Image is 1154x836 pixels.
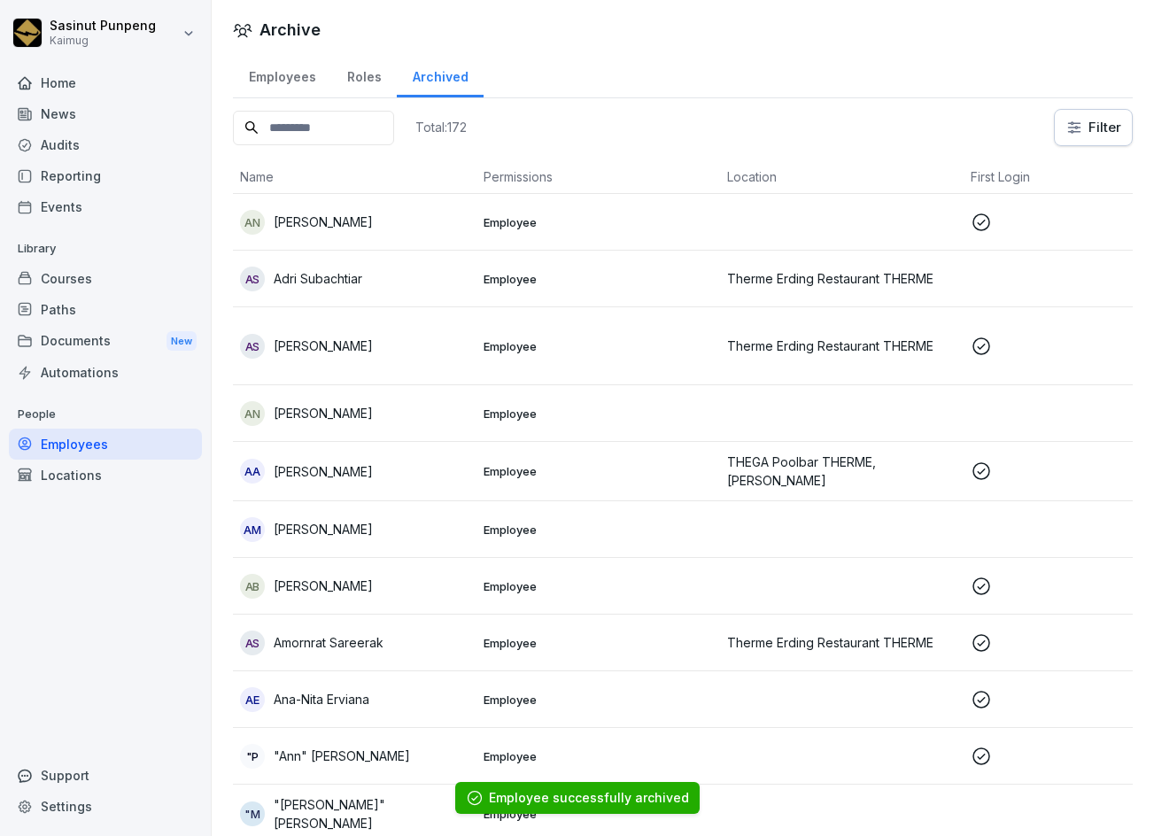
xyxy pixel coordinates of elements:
[484,522,713,538] p: Employee
[415,119,467,135] p: Total: 172
[727,633,957,652] p: Therme Erding Restaurant THERME
[9,160,202,191] a: Reporting
[489,789,689,807] div: Employee successfully archived
[274,577,373,595] p: [PERSON_NAME]
[259,18,321,42] h1: Archive
[50,35,156,47] p: Kaimug
[9,235,202,263] p: Library
[240,631,265,655] div: AS
[240,459,265,484] div: AA
[9,98,202,129] a: News
[274,337,373,355] p: [PERSON_NAME]
[240,517,265,542] div: AM
[274,633,383,652] p: Amornrat Sareerak
[240,574,265,599] div: AB
[9,325,202,358] a: DocumentsNew
[240,801,265,826] div: "M
[233,160,476,194] th: Name
[720,160,964,194] th: Location
[484,271,713,287] p: Employee
[9,294,202,325] a: Paths
[9,129,202,160] a: Audits
[233,52,331,97] a: Employees
[9,191,202,222] a: Events
[727,269,957,288] p: Therme Erding Restaurant THERME
[1065,119,1121,136] div: Filter
[240,744,265,769] div: "P
[274,462,373,481] p: [PERSON_NAME]
[274,520,373,538] p: [PERSON_NAME]
[484,692,713,708] p: Employee
[397,52,484,97] a: Archived
[167,331,197,352] div: New
[9,325,202,358] div: Documents
[9,400,202,429] p: People
[9,67,202,98] a: Home
[240,334,265,359] div: AS
[484,748,713,764] p: Employee
[484,635,713,651] p: Employee
[9,791,202,822] a: Settings
[240,687,265,712] div: AE
[1055,110,1132,145] button: Filter
[240,401,265,426] div: AN
[9,460,202,491] a: Locations
[9,357,202,388] a: Automations
[274,795,469,832] p: "[PERSON_NAME]" [PERSON_NAME]
[476,160,720,194] th: Permissions
[727,337,957,355] p: Therme Erding Restaurant THERME
[274,690,369,708] p: Ana-Nita Erviana
[9,760,202,791] div: Support
[274,404,373,422] p: [PERSON_NAME]
[331,52,397,97] a: Roles
[9,263,202,294] a: Courses
[240,267,265,291] div: AS
[484,406,713,422] p: Employee
[274,269,362,288] p: Adri Subachtiar
[274,747,410,765] p: "Ann" [PERSON_NAME]
[484,338,713,354] p: Employee
[727,453,957,490] p: THEGA Poolbar THERME, [PERSON_NAME]
[50,19,156,34] p: Sasinut Punpeng
[9,429,202,460] a: Employees
[484,214,713,230] p: Employee
[484,578,713,594] p: Employee
[240,210,265,235] div: AN
[274,213,373,231] p: [PERSON_NAME]
[484,463,713,479] p: Employee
